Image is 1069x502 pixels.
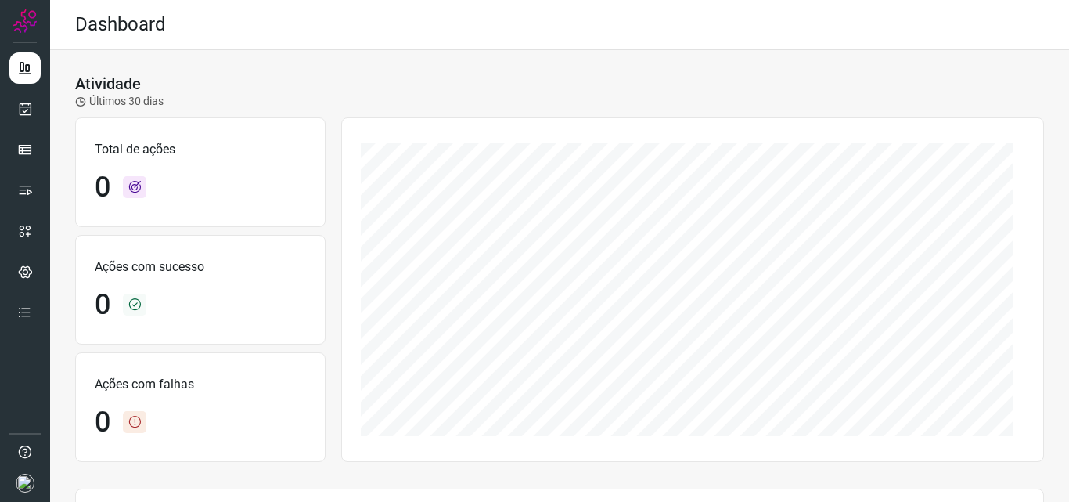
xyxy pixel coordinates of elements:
[95,288,110,322] h1: 0
[95,258,306,276] p: Ações com sucesso
[95,406,110,439] h1: 0
[75,13,166,36] h2: Dashboard
[75,74,141,93] h3: Atividade
[95,171,110,204] h1: 0
[75,93,164,110] p: Últimos 30 dias
[95,140,306,159] p: Total de ações
[13,9,37,33] img: Logo
[95,375,306,394] p: Ações com falhas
